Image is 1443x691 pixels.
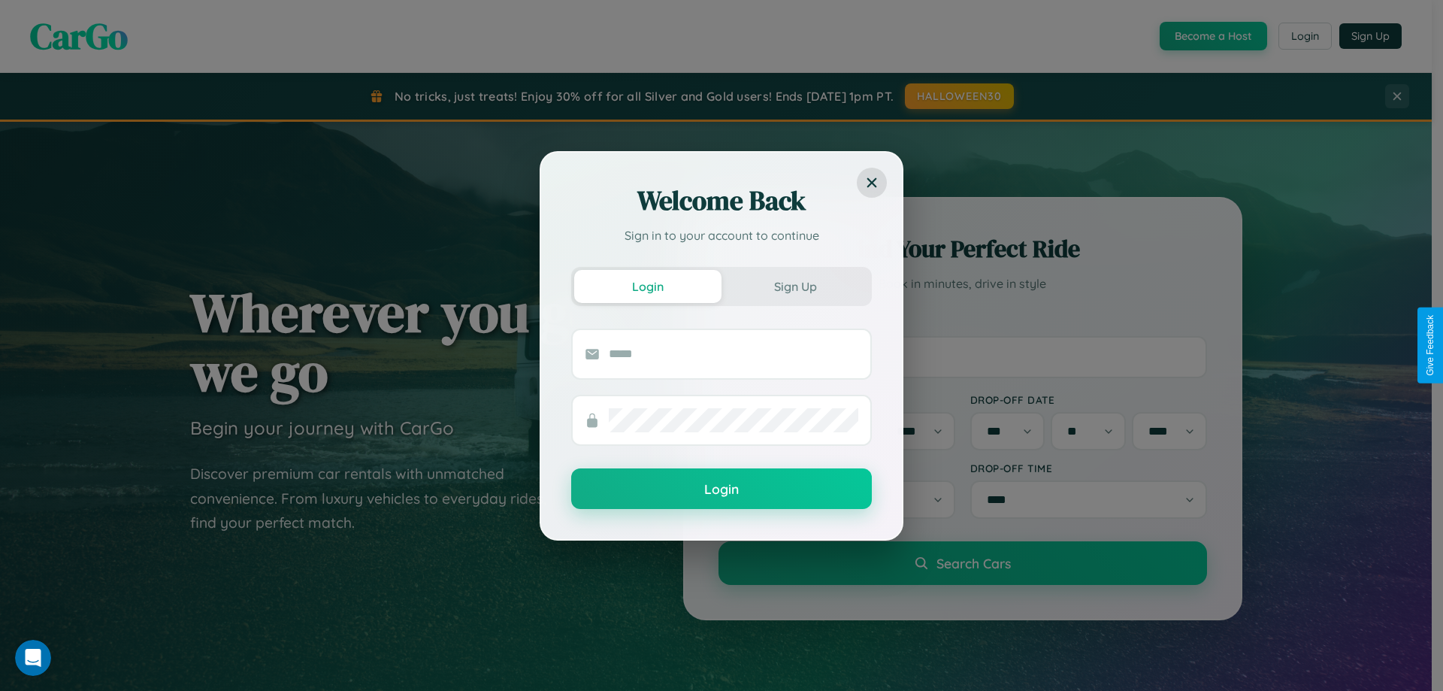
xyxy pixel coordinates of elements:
[571,226,872,244] p: Sign in to your account to continue
[721,270,869,303] button: Sign Up
[15,640,51,676] iframe: Intercom live chat
[571,183,872,219] h2: Welcome Back
[571,468,872,509] button: Login
[1425,315,1435,376] div: Give Feedback
[574,270,721,303] button: Login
